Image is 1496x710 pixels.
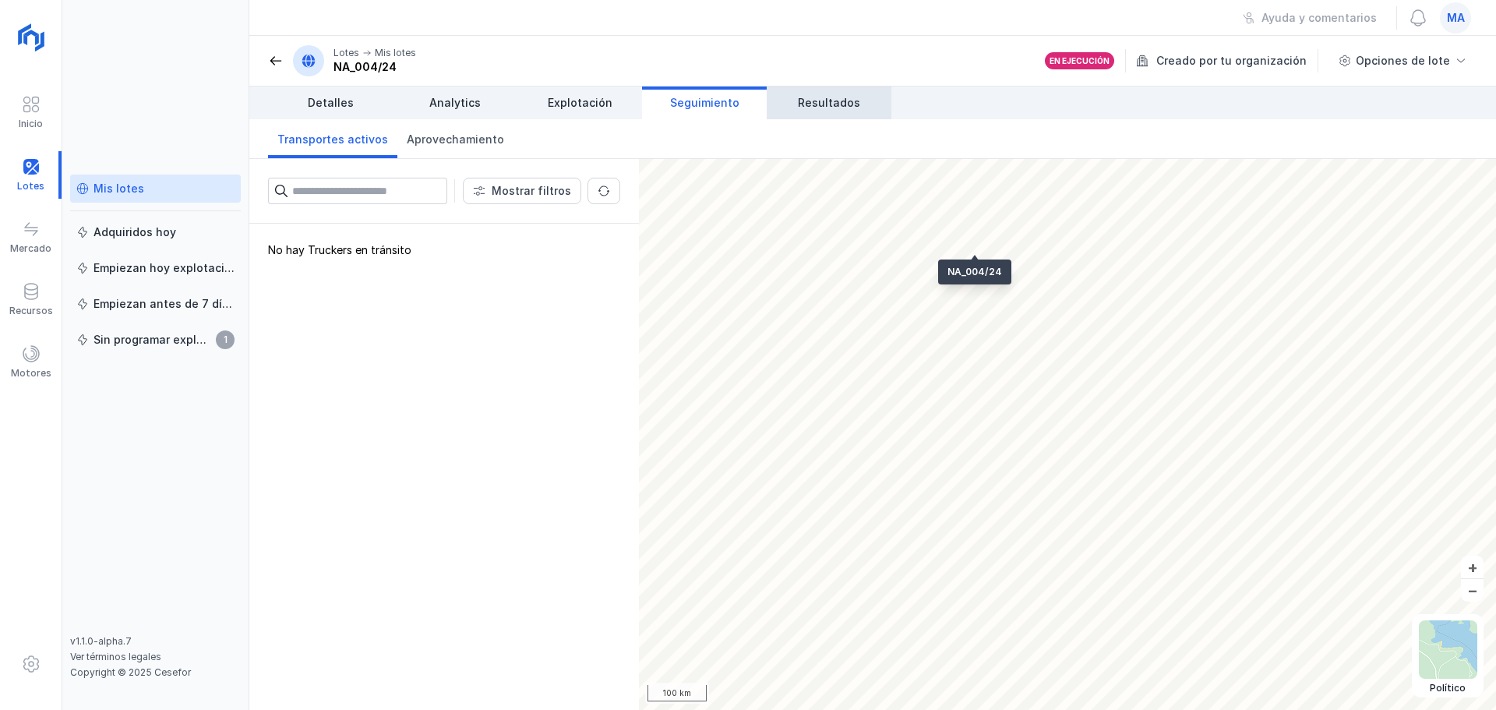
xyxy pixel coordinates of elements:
[10,242,51,255] div: Mercado
[277,132,388,147] span: Transportes activos
[463,178,581,204] button: Mostrar filtros
[249,224,639,710] div: No hay Truckers en tránsito
[11,367,51,380] div: Motores
[1233,5,1387,31] button: Ayuda y comentarios
[216,330,235,349] span: 1
[407,132,504,147] span: Aprovechamiento
[93,332,211,348] div: Sin programar explotación
[70,666,241,679] div: Copyright © 2025 Cesefor
[70,218,241,246] a: Adquiridos hoy
[70,635,241,648] div: v1.1.0-alpha.7
[1419,682,1477,694] div: Político
[93,224,176,240] div: Adquiridos hoy
[1136,49,1321,72] div: Creado por tu organización
[397,119,513,158] a: Aprovechamiento
[268,87,393,119] a: Detalles
[393,87,517,119] a: Analytics
[70,175,241,203] a: Mis lotes
[70,254,241,282] a: Empiezan hoy explotación
[19,118,43,130] div: Inicio
[642,87,767,119] a: Seguimiento
[333,59,416,75] div: NA_004/24
[1050,55,1110,66] div: En ejecución
[1461,556,1484,578] button: +
[93,181,144,196] div: Mis lotes
[670,95,739,111] span: Seguimiento
[308,95,354,111] span: Detalles
[429,95,481,111] span: Analytics
[767,87,891,119] a: Resultados
[375,47,416,59] div: Mis lotes
[333,47,359,59] div: Lotes
[70,290,241,318] a: Empiezan antes de 7 días
[1461,579,1484,602] button: –
[1356,53,1450,69] div: Opciones de lote
[1261,10,1377,26] div: Ayuda y comentarios
[548,95,612,111] span: Explotación
[798,95,860,111] span: Resultados
[93,260,235,276] div: Empiezan hoy explotación
[1419,620,1477,679] img: political.webp
[268,119,397,158] a: Transportes activos
[12,18,51,57] img: logoRight.svg
[9,305,53,317] div: Recursos
[1447,10,1465,26] span: ma
[70,651,161,662] a: Ver términos legales
[70,326,241,354] a: Sin programar explotación1
[492,183,571,199] div: Mostrar filtros
[517,87,642,119] a: Explotación
[93,296,235,312] div: Empiezan antes de 7 días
